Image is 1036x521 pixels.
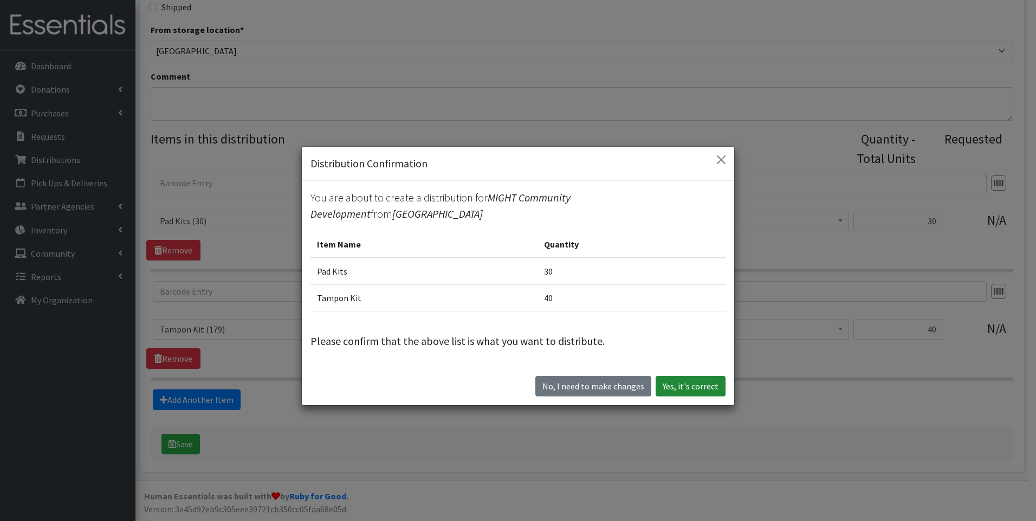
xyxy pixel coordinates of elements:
th: Item Name [310,231,538,258]
p: Please confirm that the above list is what you want to distribute. [310,333,726,349]
button: Close [713,151,730,168]
h5: Distribution Confirmation [310,155,428,172]
button: No I need to make changes [535,376,651,396]
th: Quantity [538,231,726,258]
span: MIGHT Community Development [310,191,571,220]
td: 30 [538,258,726,285]
p: You are about to create a distribution for from [310,190,726,222]
td: Pad Kits [310,258,538,285]
button: Yes, it's correct [656,376,726,396]
td: 40 [538,284,726,311]
td: Tampon Kit [310,284,538,311]
span: [GEOGRAPHIC_DATA] [392,207,483,220]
